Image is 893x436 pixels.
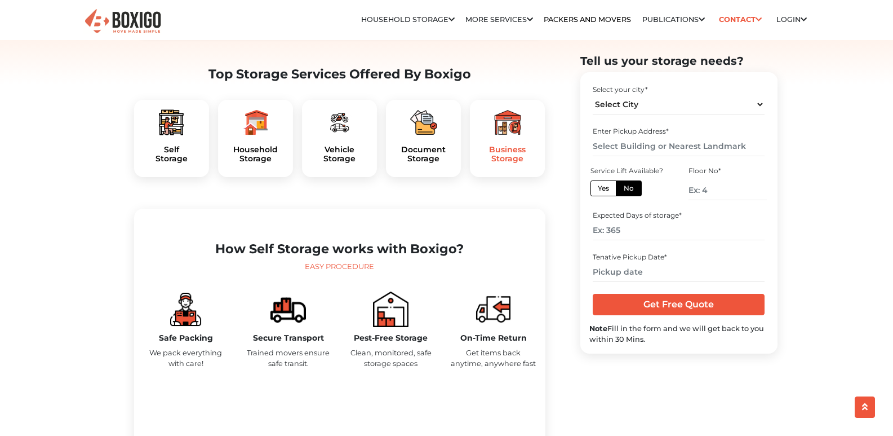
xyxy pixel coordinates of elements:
[227,145,284,164] a: HouseholdStorage
[158,109,185,136] img: boxigo_packers_and_movers_plan
[544,15,631,24] a: Packers and Movers
[270,292,306,327] img: boxigo_packers_and_movers_compare
[776,15,807,24] a: Login
[143,241,536,257] h2: How Self Storage works with Boxigo?
[494,109,521,136] img: boxigo_packers_and_movers_plan
[479,145,536,164] a: BusinessStorage
[590,166,668,176] div: Service Lift Available?
[311,145,368,164] h5: Vehicle Storage
[410,109,437,136] img: boxigo_packers_and_movers_plan
[134,67,545,82] h2: Top Storage Services Offered By Boxigo
[246,333,331,343] h5: Secure Transport
[589,324,607,333] b: Note
[227,145,284,164] h5: Household Storage
[143,333,229,343] h5: Safe Packing
[688,180,766,200] input: Ex: 4
[593,294,765,315] input: Get Free Quote
[593,85,765,95] div: Select your city
[143,261,536,272] div: Easy Procedure
[246,347,331,369] p: Trained movers ensure safe transit.
[395,145,452,164] h5: Document Storage
[361,15,455,24] a: Household Storage
[476,292,511,327] img: boxigo_packers_and_movers_move
[348,347,434,369] p: Clean, monitored, safe storage spaces
[143,347,229,369] p: We pack everything with care!
[593,221,765,241] input: Ex: 365
[326,109,353,136] img: boxigo_packers_and_movers_plan
[590,180,616,196] label: Yes
[593,136,765,156] input: Select Building or Nearest Landmark
[395,145,452,164] a: DocumentStorage
[688,166,766,176] div: Floor No
[348,333,434,343] h5: Pest-Free Storage
[716,11,766,28] a: Contact
[589,323,768,345] div: Fill in the form and we will get back to you within 30 Mins.
[593,211,765,221] div: Expected Days of storage
[311,145,368,164] a: VehicleStorage
[168,292,203,327] img: boxigo_storage_plan
[242,109,269,136] img: boxigo_packers_and_movers_plan
[373,292,408,327] img: boxigo_packers_and_movers_book
[83,8,162,36] img: Boxigo
[593,126,765,136] div: Enter Pickup Address
[642,15,705,24] a: Publications
[855,397,875,418] button: scroll up
[143,145,200,164] a: SelfStorage
[465,15,533,24] a: More services
[593,262,765,282] input: Pickup date
[616,180,642,196] label: No
[143,145,200,164] h5: Self Storage
[451,333,536,343] h5: On-Time Return
[451,347,536,369] p: Get items back anytime, anywhere fast
[580,54,778,68] h2: Tell us your storage needs?
[593,252,765,262] div: Tenative Pickup Date
[479,145,536,164] h5: Business Storage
